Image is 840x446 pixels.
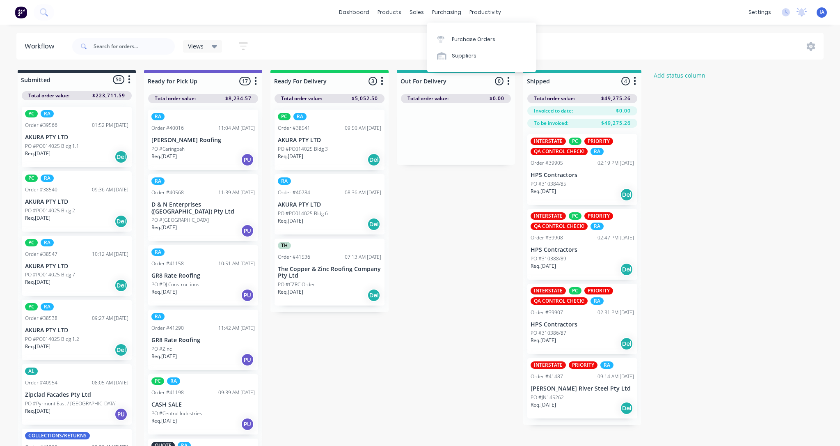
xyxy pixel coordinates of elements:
[531,321,634,328] p: HPS Contractors
[15,6,27,18] img: Factory
[597,159,634,167] div: 02:19 PM [DATE]
[352,95,378,102] span: $5,052.50
[490,95,504,102] span: $0.00
[620,337,633,350] div: Del
[151,124,184,132] div: Order #40016
[151,324,184,332] div: Order #41290
[92,315,128,322] div: 09:27 AM [DATE]
[531,148,588,155] div: QA CONTROL CHECK!
[744,6,775,18] div: settings
[218,389,255,396] div: 09:39 AM [DATE]
[25,214,50,222] p: Req. [DATE]
[650,70,710,81] button: Add status column
[534,120,568,127] span: To be invoiced:
[531,361,566,369] div: INTERSTATE
[281,95,322,102] span: Total order value:
[25,278,50,286] p: Req. [DATE]
[278,177,291,185] div: RA
[597,309,634,316] div: 02:31 PM [DATE]
[151,313,165,320] div: RA
[241,353,254,366] div: PU
[25,251,57,258] div: Order #38547
[151,137,255,144] p: [PERSON_NAME] Roofing
[167,377,180,385] div: RA
[25,150,50,157] p: Req. [DATE]
[25,336,79,343] p: PO #PO014025 Bldg 1.2
[25,207,75,214] p: PO #PO014025 Bldg 2
[278,210,328,217] p: PO #PO014025 Bldg 6
[367,289,380,302] div: Del
[531,188,556,195] p: Req. [DATE]
[25,198,128,205] p: AKURA PTY LTD
[527,358,637,418] div: INTERSTATEPRIORITYRAOrder #4148709:14 AM [DATE][PERSON_NAME] River Steel Pty LtdPO #JN145262Req.[...
[151,389,184,396] div: Order #41198
[534,95,575,102] span: Total order value:
[151,248,165,256] div: RA
[427,31,536,47] a: Purchase Orders
[151,345,172,353] p: PO #Zinc
[22,300,132,360] div: PCRAOrder #3853809:27 AM [DATE]AKURA PTY LTDPO #PO014025 Bldg 1.2Req.[DATE]Del
[28,92,69,99] span: Total order value:
[278,153,303,160] p: Req. [DATE]
[345,124,381,132] div: 09:50 AM [DATE]
[427,48,536,64] a: Suppliers
[151,410,202,417] p: PO #Central Industries
[218,260,255,267] div: 10:51 AM [DATE]
[373,6,405,18] div: products
[407,95,449,102] span: Total order value:
[218,124,255,132] div: 11:04 AM [DATE]
[569,361,597,369] div: PRIORITY
[367,153,380,166] div: Del
[241,418,254,431] div: PU
[591,223,604,230] div: RA
[22,364,132,425] div: ALOrder #4095408:05 AM [DATE]Zipclad Facades Pty LtdPO #Pyrmont East / [GEOGRAPHIC_DATA]Req.[DATE]PU
[148,110,258,170] div: RAOrder #4001611:04 AM [DATE][PERSON_NAME] RoofingPO #CaringbahReq.[DATE]PU
[151,272,255,279] p: GR8 Rate Roofing
[620,188,633,201] div: Del
[218,324,255,332] div: 11:42 AM [DATE]
[114,215,128,228] div: Del
[278,189,310,196] div: Order #40784
[25,407,50,415] p: Req. [DATE]
[531,297,588,305] div: QA CONTROL CHECK!
[293,113,307,120] div: RA
[278,253,310,261] div: Order #41536
[188,42,204,51] span: Views
[151,401,255,408] p: CASH SALE
[241,153,254,166] div: PU
[597,373,634,380] div: 09:14 AM [DATE]
[92,251,128,258] div: 10:12 AM [DATE]
[278,137,381,144] p: AKURA PTY LTD
[527,134,637,205] div: INTERSTATEPCPRIORITYQA CONTROL CHECK!RAOrder #3990502:19 PM [DATE]HPS ContractorsPO #310384/85Req...
[531,223,588,230] div: QA CONTROL CHECK!
[597,234,634,241] div: 02:47 PM [DATE]
[278,217,303,225] p: Req. [DATE]
[225,95,252,102] span: $8,234.57
[25,343,50,350] p: Req. [DATE]
[148,374,258,435] div: PCRAOrder #4119809:39 AM [DATE]CASH SALEPO #Central IndustriesReq.[DATE]PU
[584,212,613,220] div: PRIORITY
[25,239,38,246] div: PC
[25,263,128,270] p: AKURA PTY LTD
[591,297,604,305] div: RA
[25,122,57,129] div: Order #39566
[278,201,381,208] p: AKURA PTY LTD
[600,361,613,369] div: RA
[151,189,184,196] div: Order #40568
[531,337,556,344] p: Req. [DATE]
[25,186,57,193] div: Order #38540
[278,288,303,296] p: Req. [DATE]
[531,373,563,380] div: Order #41487
[151,216,209,224] p: PO #[GEOGRAPHIC_DATA]
[25,432,90,439] div: COLLECTIONS/RETURNS
[527,209,637,280] div: INTERSTATEPCPRIORITYQA CONTROL CHECK!RAOrder #3990802:47 PM [DATE]HPS ContractorsPO #310388/89Req...
[620,263,633,276] div: Del
[151,201,255,215] p: D & N Enterprises ([GEOGRAPHIC_DATA]) Pty Ltd
[148,310,258,370] div: RAOrder #4129011:42 AM [DATE]GR8 Rate RoofingPO #ZincReq.[DATE]PU
[155,95,196,102] span: Total order value:
[151,337,255,344] p: GR8 Rate Roofing
[25,368,38,375] div: AL
[601,95,631,102] span: $49,275.26
[25,327,128,334] p: AKURA PTY LTD
[452,36,495,43] div: Purchase Orders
